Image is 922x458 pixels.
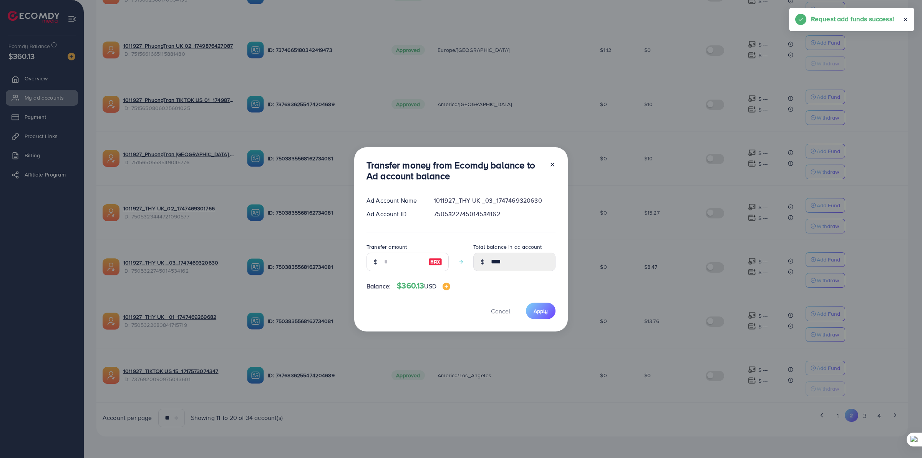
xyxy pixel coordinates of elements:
[424,282,436,290] span: USD
[397,281,450,291] h4: $360.13
[473,243,542,251] label: Total balance in ad account
[428,210,562,218] div: 7505322745014534162
[491,307,510,315] span: Cancel
[428,196,562,205] div: 1011927_THY UK _03_1747469320630
[526,303,556,319] button: Apply
[443,283,450,290] img: image
[481,303,520,319] button: Cancel
[360,210,428,218] div: Ad Account ID
[366,160,543,182] h3: Transfer money from Ecomdy balance to Ad account balance
[360,196,428,205] div: Ad Account Name
[366,282,391,291] span: Balance:
[534,307,548,315] span: Apply
[428,257,442,266] img: image
[366,243,407,251] label: Transfer amount
[811,14,894,24] h5: Request add funds success!
[889,423,916,452] iframe: Chat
